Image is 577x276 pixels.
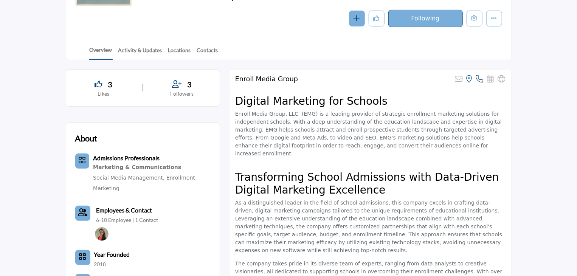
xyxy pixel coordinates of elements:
button: Following [388,10,463,27]
button: Like [369,11,385,26]
p: As a distinguished leader in the field of school admissions, this company excels in crafting data... [235,199,506,254]
b: Admissions Professionals [93,154,160,161]
div: Cutting-edge software solutions designed to streamline educational processes and enhance learning. [93,163,211,172]
a: Admissions Professionals [93,155,160,161]
a: Employees & Contact [96,206,152,215]
b: Year Founded [94,250,130,259]
a: Overview [89,46,113,60]
a: 6-10 Employee | 1 Contact [96,216,158,224]
a: Locations [168,46,191,59]
a: Activity & Updates [118,46,163,59]
h2: Transforming School Admissions with Data-Driven Digital Marketing Excellence [235,171,506,196]
button: Contact-Employee Icon [75,206,90,221]
a: Contacts [197,46,219,59]
a: Marketing & Communications [93,163,211,172]
b: Employees & Contact [96,206,152,214]
p: Likes [75,90,132,98]
button: No of member icon [75,250,90,265]
h2: Enroll Media Group [235,75,298,83]
p: ⁠⁠⁠⁠⁠⁠⁠Enroll Media Group, LLC (EMG) is a leading provider of strategic enrollment marketing solu... [235,110,506,166]
h2: Digital Marketing for Schools [235,95,506,108]
button: Category Icon [75,154,90,169]
a: Social Media Management, [93,175,164,181]
button: Edit company [467,11,482,26]
span: 3 [187,79,192,90]
img: Angie W. [95,227,109,241]
button: More details [486,11,502,26]
p: Followers [154,90,211,98]
p: 2018 [94,260,106,268]
span: 3 [108,79,112,90]
h2: About [75,132,98,144]
a: Enrollment Marketing [93,175,195,191]
a: Link of redirect to contact page [75,206,90,221]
